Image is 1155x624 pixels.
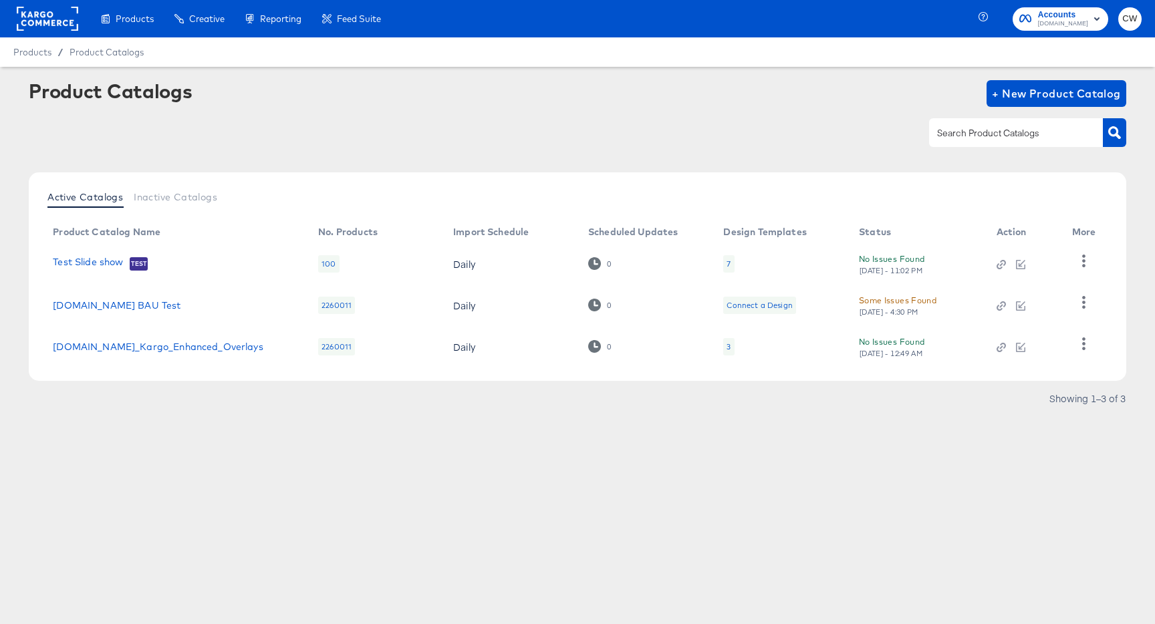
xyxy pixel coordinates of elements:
[53,300,180,311] a: [DOMAIN_NAME] BAU Test
[1038,8,1088,22] span: Accounts
[189,13,225,24] span: Creative
[1038,19,1088,29] span: [DOMAIN_NAME]
[116,13,154,24] span: Products
[51,47,70,57] span: /
[1013,7,1108,31] button: Accounts[DOMAIN_NAME]
[588,257,612,270] div: 0
[318,297,355,314] div: 2260011
[727,341,731,352] div: 3
[453,226,529,237] div: Import Schedule
[53,226,160,237] div: Product Catalog Name
[859,293,936,307] div: Some Issues Found
[1049,394,1126,403] div: Showing 1–3 of 3
[134,192,217,202] span: Inactive Catalogs
[723,226,806,237] div: Design Templates
[70,47,144,57] a: Product Catalogs
[29,80,192,102] div: Product Catalogs
[1118,7,1142,31] button: CW
[848,222,985,243] th: Status
[727,259,731,269] div: 7
[260,13,301,24] span: Reporting
[442,326,577,367] td: Daily
[723,255,734,273] div: 7
[13,47,51,57] span: Products
[53,257,123,270] a: Test Slide show
[442,285,577,326] td: Daily
[723,297,795,314] div: Connect a Design
[934,126,1077,141] input: Search Product Catalogs
[53,341,263,352] a: [DOMAIN_NAME]_Kargo_Enhanced_Overlays
[588,299,612,311] div: 0
[337,13,381,24] span: Feed Suite
[606,301,612,310] div: 0
[1124,11,1136,27] span: CW
[318,338,355,355] div: 2260011
[130,259,148,269] span: Test
[987,80,1126,107] button: + New Product Catalog
[723,338,734,355] div: 3
[992,84,1121,103] span: + New Product Catalog
[47,192,123,202] span: Active Catalogs
[442,243,577,285] td: Daily
[588,340,612,353] div: 0
[986,222,1061,243] th: Action
[318,255,339,273] div: 100
[859,307,919,317] div: [DATE] - 4:30 PM
[606,259,612,269] div: 0
[859,293,936,317] button: Some Issues Found[DATE] - 4:30 PM
[588,226,678,237] div: Scheduled Updates
[727,300,792,311] div: Connect a Design
[1061,222,1112,243] th: More
[606,342,612,351] div: 0
[318,226,378,237] div: No. Products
